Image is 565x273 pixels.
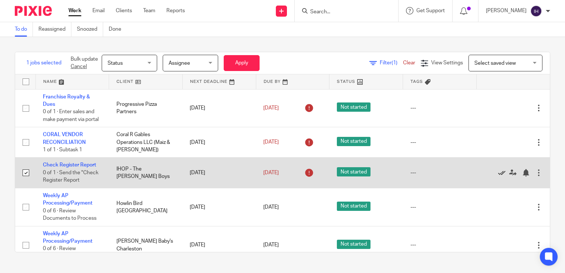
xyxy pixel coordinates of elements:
[15,6,52,16] img: Pixie
[410,139,469,146] div: ---
[498,169,509,176] a: Mark as done
[71,55,98,71] p: Bulk update
[392,60,397,65] span: (1)
[337,167,371,176] span: Not started
[474,61,516,66] span: Select saved view
[263,170,279,175] span: [DATE]
[182,188,256,226] td: [DATE]
[43,170,98,183] span: 0 of 1 · Send the "Check Register Report
[182,226,256,264] td: [DATE]
[43,94,90,107] a: Franchise Royalty & Dues
[43,109,99,122] span: 0 of 1 · Enter sales and make payment via portal
[43,193,92,206] a: Weekly AP Processing/Payment
[108,61,123,66] span: Status
[43,162,96,168] a: Check Register Report
[182,158,256,188] td: [DATE]
[43,246,97,259] span: 0 of 6 · Review Documents to Process
[109,158,183,188] td: IHOP - The [PERSON_NAME] Boys
[416,8,445,13] span: Get Support
[182,127,256,158] td: [DATE]
[410,241,469,249] div: ---
[43,231,92,244] a: Weekly AP Processing/Payment
[109,22,127,37] a: Done
[43,208,97,221] span: 0 of 6 · Review Documents to Process
[410,169,469,176] div: ---
[263,105,279,111] span: [DATE]
[68,7,81,14] a: Work
[309,9,376,16] input: Search
[26,59,61,67] span: 1 jobs selected
[410,203,469,211] div: ---
[486,7,527,14] p: [PERSON_NAME]
[143,7,155,14] a: Team
[77,22,103,37] a: Snoozed
[337,202,371,211] span: Not started
[71,64,87,69] a: Cancel
[263,205,279,210] span: [DATE]
[410,104,469,112] div: ---
[263,140,279,145] span: [DATE]
[43,132,86,145] a: CORAL VENDOR RECONCILIATION
[38,22,71,37] a: Reassigned
[109,89,183,127] td: Progressive Pizza Partners
[109,188,183,226] td: Howlin Bird [GEOGRAPHIC_DATA]
[337,240,371,249] span: Not started
[15,22,33,37] a: To do
[337,102,371,112] span: Not started
[43,147,82,152] span: 1 of 1 · Subtask 1
[109,127,183,158] td: Coral R Gables Operations LLC (Maiz & [PERSON_NAME])
[431,60,463,65] span: View Settings
[166,7,185,14] a: Reports
[380,60,403,65] span: Filter
[410,80,423,84] span: Tags
[224,55,260,71] button: Apply
[116,7,132,14] a: Clients
[109,226,183,264] td: [PERSON_NAME] Baby's Charleston
[182,89,256,127] td: [DATE]
[92,7,105,14] a: Email
[169,61,190,66] span: Assignee
[263,243,279,248] span: [DATE]
[530,5,542,17] img: svg%3E
[337,137,371,146] span: Not started
[403,60,415,65] a: Clear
